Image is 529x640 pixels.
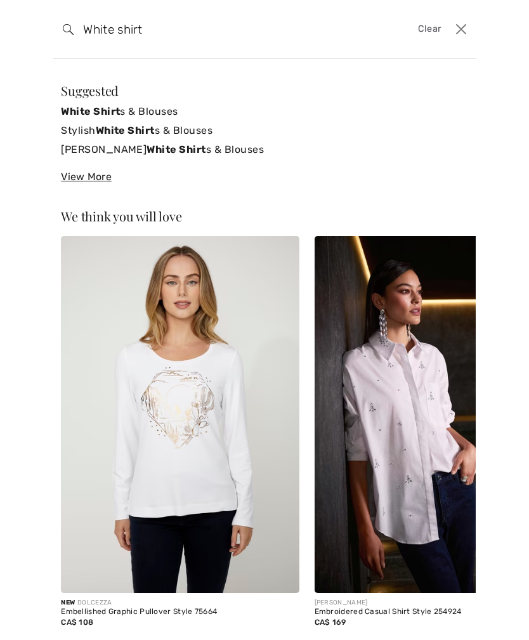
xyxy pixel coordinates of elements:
[147,143,206,155] strong: White Shirt
[418,22,441,36] span: Clear
[61,121,468,140] a: StylishWhite Shirts & Blouses
[61,608,299,617] div: Embellished Graphic Pullover Style 75664
[61,207,181,225] span: We think you will love
[61,599,75,606] span: New
[61,102,468,121] a: White Shirts & Blouses
[30,9,56,20] span: Chat
[61,598,299,608] div: DOLCEZZA
[61,105,120,117] strong: White Shirt
[61,236,299,593] img: Embellished Graphic Pullover Style 75664. As sample
[74,10,365,48] input: TYPE TO SEARCH
[451,19,471,39] button: Close
[63,24,74,35] img: search the website
[61,618,93,627] span: CA$ 108
[96,124,155,136] strong: White Shirt
[61,140,468,159] a: [PERSON_NAME]White Shirts & Blouses
[315,618,346,627] span: CA$ 169
[61,84,468,97] div: Suggested
[61,169,468,185] div: View More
